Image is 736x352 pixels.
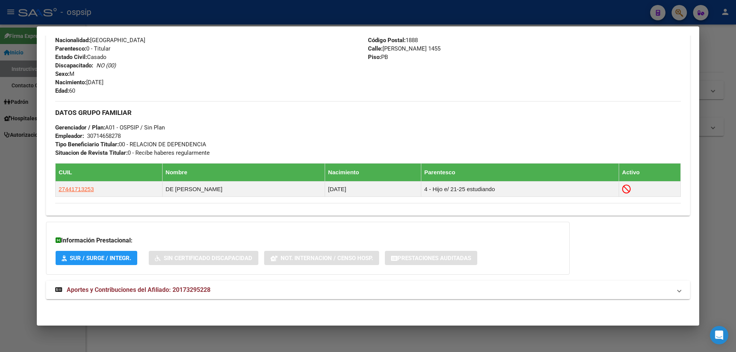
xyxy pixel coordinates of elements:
span: [PERSON_NAME] 1455 [368,45,440,52]
span: SUR / SURGE / INTEGR. [70,255,131,262]
span: [DATE] [55,79,103,86]
strong: Tipo Beneficiario Titular: [55,141,119,148]
td: [DATE] [325,182,421,197]
strong: Calle: [368,45,383,52]
td: DE [PERSON_NAME] [162,182,325,197]
strong: Edad: [55,87,69,94]
strong: Parentesco: [55,45,86,52]
th: Activo [619,164,680,182]
h3: DATOS GRUPO FAMILIAR [55,108,681,117]
span: 27441713253 [59,186,94,192]
strong: Situacion de Revista Titular: [55,149,128,156]
span: [GEOGRAPHIC_DATA] [55,37,145,44]
strong: Piso: [368,54,381,61]
button: Sin Certificado Discapacidad [149,251,258,265]
button: Prestaciones Auditadas [385,251,477,265]
span: M [55,70,74,77]
span: 0 - Titular [55,45,110,52]
span: Prestaciones Auditadas [398,255,471,262]
button: SUR / SURGE / INTEGR. [56,251,137,265]
div: 30714658278 [87,132,121,140]
mat-expansion-panel-header: Aportes y Contribuciones del Afiliado: 20173295228 [46,281,690,299]
strong: Discapacitado: [55,62,93,69]
span: 1888 [368,37,418,44]
span: Casado [55,54,107,61]
span: A01 - OSPSIP / Sin Plan [55,124,165,131]
h3: Información Prestacional: [56,236,560,245]
span: 0 - Recibe haberes regularmente [55,149,210,156]
strong: Estado Civil: [55,54,87,61]
span: 60 [55,87,75,94]
strong: Sexo: [55,70,69,77]
button: Not. Internacion / Censo Hosp. [264,251,379,265]
span: Sin Certificado Discapacidad [164,255,252,262]
span: Not. Internacion / Censo Hosp. [281,255,373,262]
td: 4 - Hijo e/ 21-25 estudiando [421,182,619,197]
strong: Nacionalidad: [55,37,90,44]
i: NO (00) [96,62,116,69]
span: 00 - RELACION DE DEPENDENCIA [55,141,206,148]
strong: Código Postal: [368,37,406,44]
div: Open Intercom Messenger [710,326,728,344]
th: Parentesco [421,164,619,182]
th: Nacimiento [325,164,421,182]
strong: Nacimiento: [55,79,86,86]
span: PB [368,54,388,61]
strong: Empleador: [55,133,84,139]
th: Nombre [162,164,325,182]
strong: Gerenciador / Plan: [55,124,105,131]
span: Aportes y Contribuciones del Afiliado: 20173295228 [67,286,210,293]
th: CUIL [56,164,163,182]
